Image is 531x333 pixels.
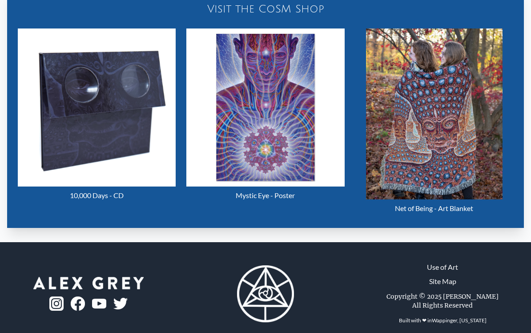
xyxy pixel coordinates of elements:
div: Net of Being - Art Blanket [355,199,513,217]
div: Mystic Eye - Poster [186,187,344,204]
div: All Rights Reserved [412,301,473,310]
img: Mystic Eye - Poster [186,28,344,187]
a: Wappinger, [US_STATE] [432,317,487,324]
img: twitter-logo.png [113,298,128,309]
div: Built with ❤ in [395,313,490,328]
img: 10,000 Days - CD [18,28,176,187]
a: Mystic Eye - Poster [186,28,344,204]
div: Copyright © 2025 [PERSON_NAME] [386,292,499,301]
img: ig-logo.png [49,296,64,311]
a: Net of Being - Art Blanket [355,28,513,217]
img: youtube-logo.png [92,299,106,309]
img: Net of Being - Art Blanket [366,28,503,199]
a: 10,000 Days - CD [18,28,176,204]
a: Use of Art [427,262,458,272]
div: 10,000 Days - CD [18,187,176,204]
img: fb-logo.png [71,296,85,311]
a: Site Map [429,276,456,287]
